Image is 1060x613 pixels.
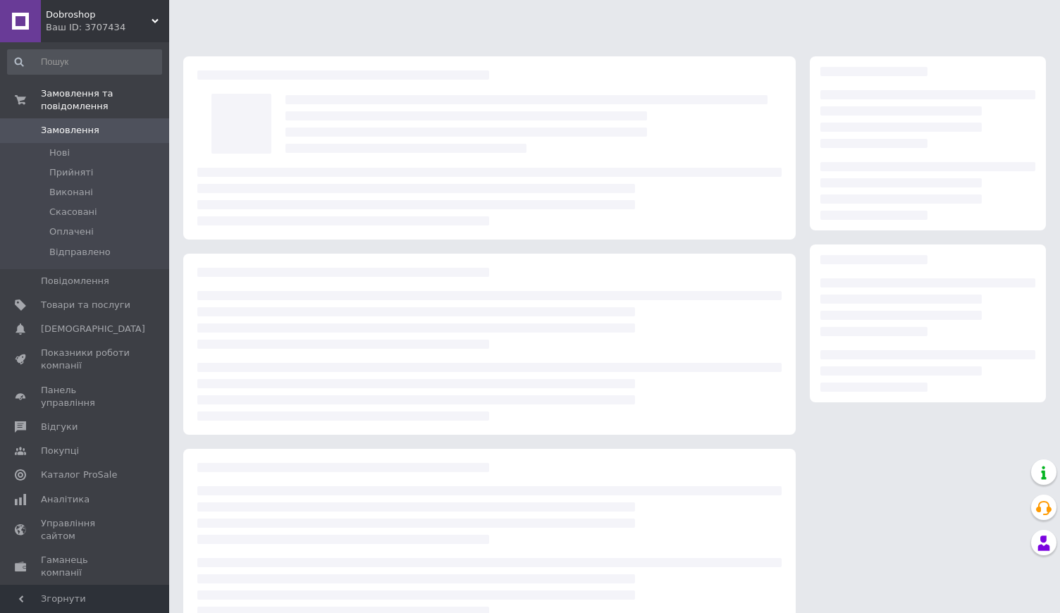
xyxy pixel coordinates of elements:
[49,206,97,218] span: Скасовані
[49,246,111,259] span: Відправлено
[49,166,93,179] span: Прийняті
[41,517,130,543] span: Управління сайтом
[41,347,130,372] span: Показники роботи компанії
[41,421,78,433] span: Відгуки
[41,299,130,311] span: Товари та послуги
[49,147,70,159] span: Нові
[49,186,93,199] span: Виконані
[41,445,79,457] span: Покупці
[41,323,145,335] span: [DEMOGRAPHIC_DATA]
[41,554,130,579] span: Гаманець компанії
[41,124,99,137] span: Замовлення
[41,87,169,113] span: Замовлення та повідомлення
[46,21,169,34] div: Ваш ID: 3707434
[46,8,152,21] span: Dobroshop
[49,225,94,238] span: Оплачені
[41,275,109,287] span: Повідомлення
[41,493,90,506] span: Аналітика
[7,49,162,75] input: Пошук
[41,384,130,409] span: Панель управління
[41,469,117,481] span: Каталог ProSale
